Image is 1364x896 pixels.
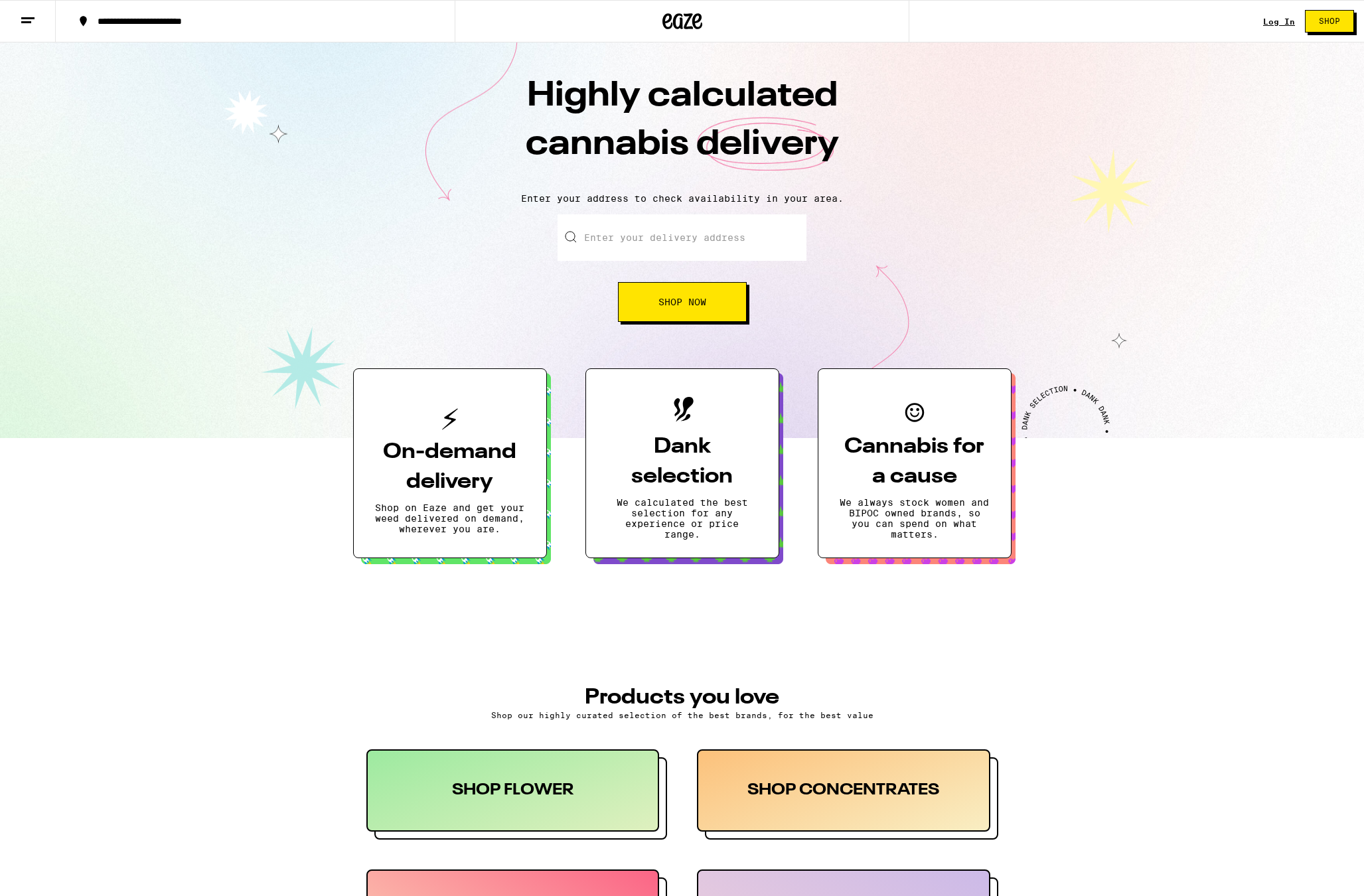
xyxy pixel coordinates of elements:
[375,437,525,497] h3: On-demand delivery
[366,711,998,719] p: Shop our highly curated selection of the best brands, for the best value
[607,497,757,540] p: We calculated the best selection for any experience or price range.
[607,432,757,492] h3: Dank selection
[366,749,668,840] button: SHOP FLOWER
[697,749,990,832] div: SHOP CONCENTRATES
[840,497,990,540] p: We always stock women and BIPOC owned brands, so you can spend on what matters.
[1319,17,1340,25] span: Shop
[353,368,547,558] button: On-demand deliveryShop on Eaze and get your weed delivered on demand, wherever you are.
[1263,17,1295,26] a: Log In
[450,72,915,183] h1: Highly calculated cannabis delivery
[366,749,660,832] div: SHOP FLOWER
[1305,10,1354,33] button: Shop
[558,214,806,261] input: Enter your delivery address
[658,297,706,307] span: Shop Now
[585,368,779,558] button: Dank selectionWe calculated the best selection for any experience or price range.
[375,502,525,534] p: Shop on Eaze and get your weed delivered on demand, wherever you are.
[818,368,1012,558] button: Cannabis for a causeWe always stock women and BIPOC owned brands, so you can spend on what matters.
[697,749,998,840] button: SHOP CONCENTRATES
[618,282,747,322] button: Shop Now
[1295,10,1364,33] a: Shop
[366,687,998,708] h3: PRODUCTS YOU LOVE
[13,193,1351,204] p: Enter your address to check availability in your area.
[840,432,990,492] h3: Cannabis for a cause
